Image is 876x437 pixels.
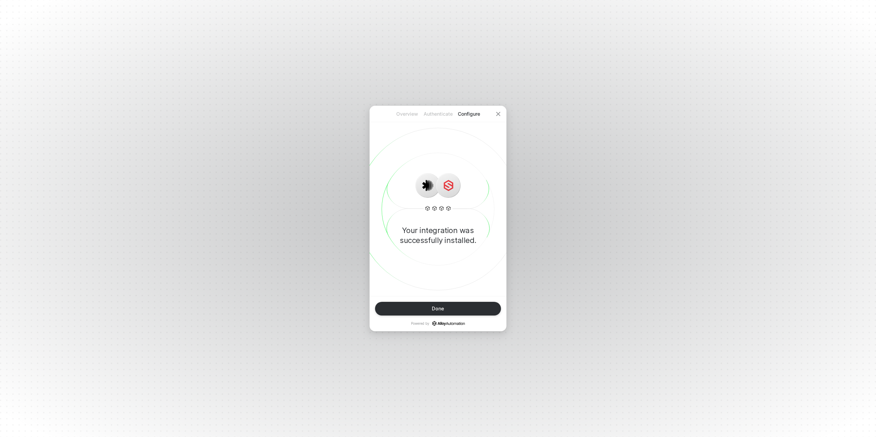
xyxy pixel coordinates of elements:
p: Powered by [411,321,465,326]
div: Done [432,306,444,311]
span: icon-close [495,111,501,117]
p: Configure [453,111,484,117]
button: Done [375,302,501,316]
p: Your integration was successfully installed. [381,226,495,245]
p: Authenticate [423,111,453,117]
p: Overview [392,111,423,117]
img: icon [443,180,454,191]
a: icon-success [432,321,465,326]
img: icon [422,180,433,191]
